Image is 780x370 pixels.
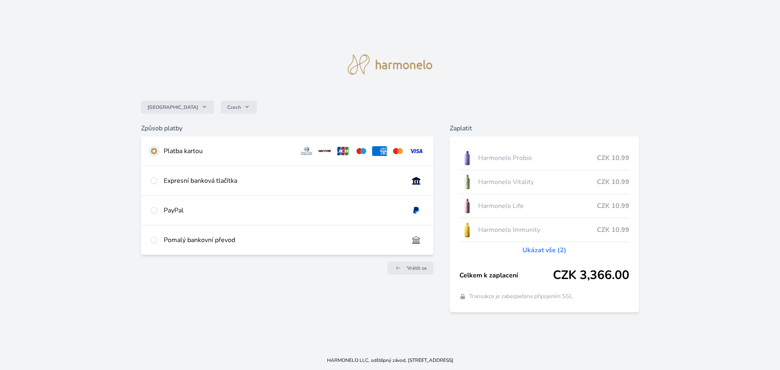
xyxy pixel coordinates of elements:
span: CZK 10.99 [597,153,629,163]
img: discover.svg [317,146,332,156]
span: Celkem k zaplacení [459,270,553,280]
img: jcb.svg [336,146,351,156]
a: Ukázat vše (2) [522,245,566,255]
img: paypal.svg [409,206,424,215]
img: maestro.svg [354,146,369,156]
span: CZK 10.99 [597,225,629,235]
img: onlineBanking_CZ.svg [409,176,424,186]
span: CZK 10.99 [597,201,629,211]
img: CLEAN_VITALITY_se_stinem_x-lo.jpg [459,172,475,192]
img: visa.svg [409,146,424,156]
img: CLEAN_LIFE_se_stinem_x-lo.jpg [459,196,475,216]
div: Expresní banková tlačítka [164,176,402,186]
img: bankTransfer_IBAN.svg [409,235,424,245]
a: Vrátit se [388,262,433,275]
img: amex.svg [372,146,387,156]
img: diners.svg [299,146,314,156]
span: Harmonelo Vitality [478,177,597,187]
div: PayPal [164,206,402,215]
span: [GEOGRAPHIC_DATA] [147,104,198,110]
img: IMMUNITY_se_stinem_x-lo.jpg [459,220,475,240]
span: CZK 10.99 [597,177,629,187]
div: Platba kartou [164,146,293,156]
span: Harmonelo Probio [478,153,597,163]
span: Vrátit se [407,265,427,271]
span: CZK 3,366.00 [553,268,629,283]
img: CLEAN_PROBIO_se_stinem_x-lo.jpg [459,148,475,168]
div: Pomalý bankovní převod [164,235,402,245]
button: [GEOGRAPHIC_DATA] [141,101,214,114]
span: Czech [227,104,241,110]
img: mc.svg [390,146,405,156]
h6: Způsob platby [141,123,433,133]
img: logo.svg [348,54,432,75]
span: Transakce je zabezpečena připojením SSL [469,292,573,301]
h6: Zaplatit [450,123,639,133]
span: Harmonelo Life [478,201,597,211]
button: Czech [221,101,257,114]
span: Harmonelo Immunity [478,225,597,235]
